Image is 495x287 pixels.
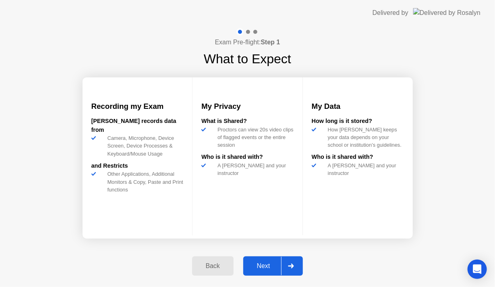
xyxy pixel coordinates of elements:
[201,117,294,126] div: What is Shared?
[201,101,294,112] h3: My Privacy
[214,162,294,177] div: A [PERSON_NAME] and your instructor
[246,262,282,270] div: Next
[243,256,303,276] button: Next
[325,162,404,177] div: A [PERSON_NAME] and your instructor
[215,37,280,47] h4: Exam Pre-flight:
[104,134,184,158] div: Camera, Microphone, Device Screen, Device Processes & Keyboard/Mouse Usage
[195,262,231,270] div: Back
[413,8,481,17] img: Delivered by Rosalyn
[373,8,408,18] div: Delivered by
[91,101,184,112] h3: Recording my Exam
[91,162,184,171] div: and Restricts
[91,117,184,134] div: [PERSON_NAME] records data from
[104,170,184,193] div: Other Applications, Additional Monitors & Copy, Paste and Print functions
[214,126,294,149] div: Proctors can view 20s video clips of flagged events or the entire session
[468,260,487,279] div: Open Intercom Messenger
[325,126,404,149] div: How [PERSON_NAME] keeps your data depends on your school or institution’s guidelines.
[192,256,234,276] button: Back
[312,101,404,112] h3: My Data
[261,39,280,46] b: Step 1
[312,153,404,162] div: Who is it shared with?
[312,117,404,126] div: How long is it stored?
[204,49,291,69] h1: What to Expect
[201,153,294,162] div: Who is it shared with?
